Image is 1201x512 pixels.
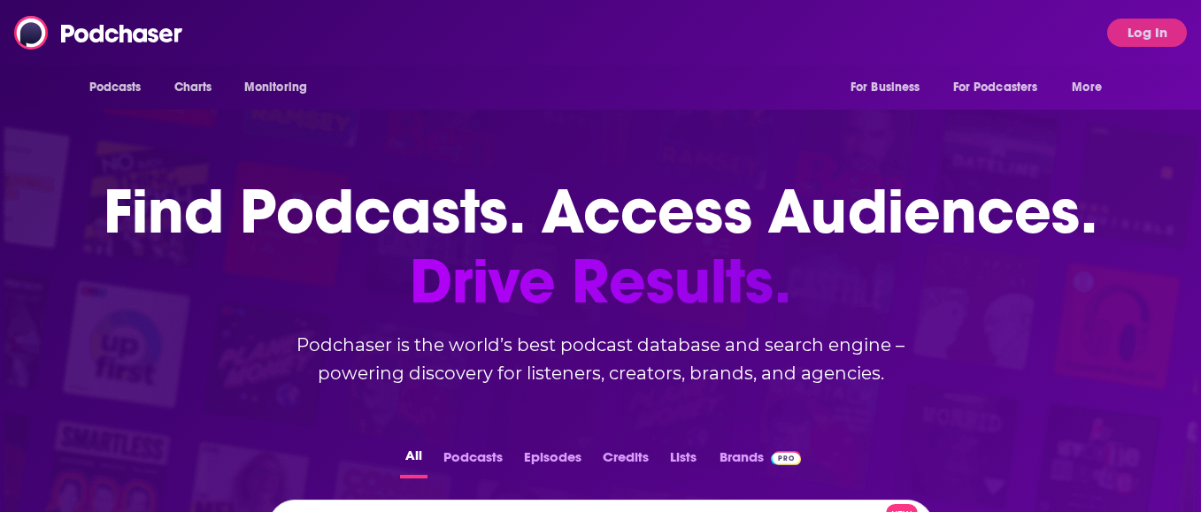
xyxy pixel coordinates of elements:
[851,75,920,100] span: For Business
[174,75,212,100] span: Charts
[232,71,330,104] button: open menu
[771,451,802,465] img: Podchaser Pro
[104,177,1097,317] h1: Find Podcasts. Access Audiences.
[838,71,943,104] button: open menu
[720,444,802,478] a: BrandsPodchaser Pro
[163,71,223,104] a: Charts
[1107,19,1187,47] button: Log In
[400,444,427,478] button: All
[77,71,165,104] button: open menu
[942,71,1064,104] button: open menu
[665,444,702,478] button: Lists
[14,16,184,50] img: Podchaser - Follow, Share and Rate Podcasts
[89,75,142,100] span: Podcasts
[244,75,307,100] span: Monitoring
[597,444,654,478] button: Credits
[519,444,587,478] button: Episodes
[953,75,1038,100] span: For Podcasters
[247,331,955,387] h2: Podchaser is the world’s best podcast database and search engine – powering discovery for listene...
[1059,71,1124,104] button: open menu
[438,444,508,478] button: Podcasts
[104,247,1097,317] span: Drive Results.
[1072,75,1102,100] span: More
